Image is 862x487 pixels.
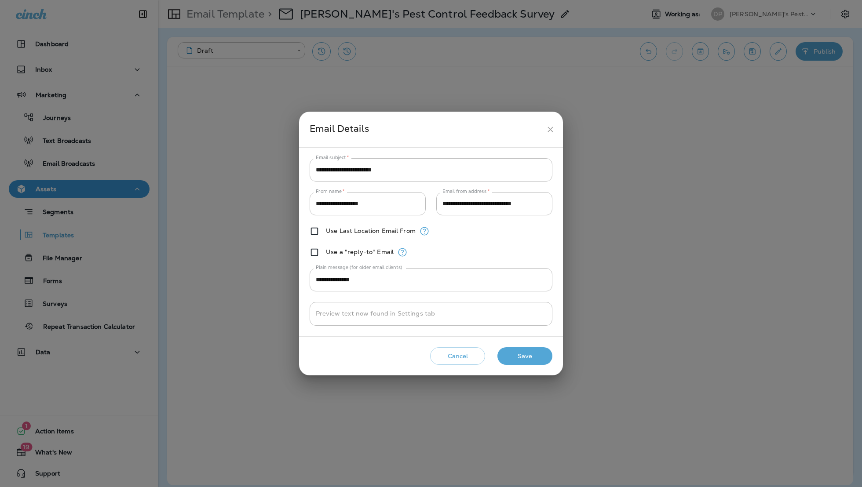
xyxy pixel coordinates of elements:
button: close [542,121,559,138]
div: Email Details [310,121,542,138]
label: Email from address [442,188,489,195]
button: Cancel [430,347,485,365]
label: Plain message (for older email clients) [316,264,402,271]
label: From name [316,188,345,195]
label: Email subject [316,154,349,161]
label: Use Last Location Email From [326,227,416,234]
label: Use a "reply-to" Email [326,248,394,255]
button: Save [497,347,552,365]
